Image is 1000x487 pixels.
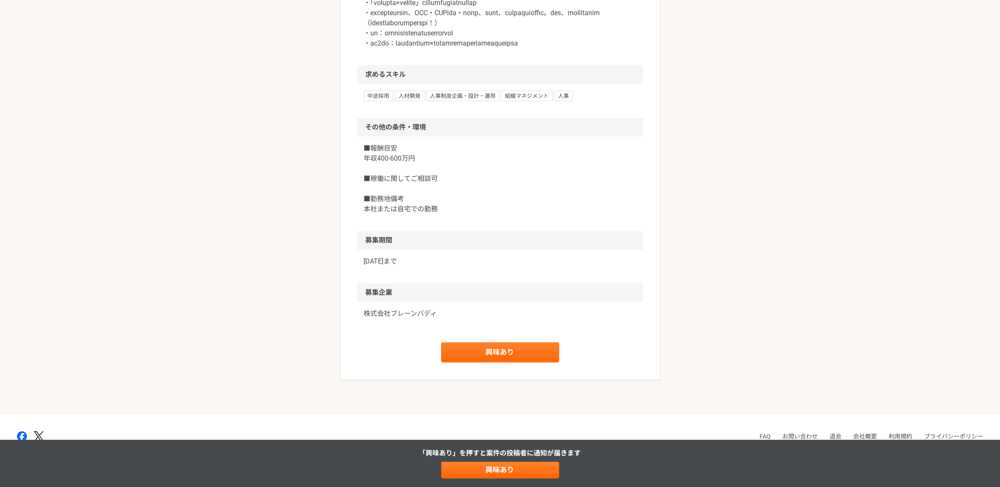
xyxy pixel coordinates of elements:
span: 人材開発 [395,91,425,101]
h2: 求めるスキル [357,65,643,84]
a: FAQ [760,433,771,440]
a: 株式会社ブレーンバディ [364,309,636,319]
p: 「興味あり」を押すと 案件の投稿者に通知が届きます [419,448,581,458]
span: 人事 [555,91,573,101]
p: [DATE]まで [364,256,636,266]
a: プライバシーポリシー [924,433,983,440]
img: x-391a3a86.png [34,431,44,442]
h2: その他の条件・環境 [357,118,643,137]
a: お問い合わせ [782,433,818,440]
a: 利用規約 [889,433,912,440]
a: 会社概要 [853,433,877,440]
a: 興味あり [441,342,559,363]
h2: 募集企業 [357,283,643,302]
h2: 募集期間 [357,231,643,250]
span: 組織マネジメント [501,91,553,101]
span: 中途採用 [364,91,394,101]
a: 退会 [830,433,841,440]
p: ■報酬目安 年収400-600万円 ■稼働に関してご相談可 ■勤務地備考 本社または自宅での勤務 [364,143,636,214]
span: 人事制度企画・設計・運用 [426,91,500,101]
a: 興味あり [441,462,559,479]
img: facebook-2adfd474.png [17,431,27,441]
